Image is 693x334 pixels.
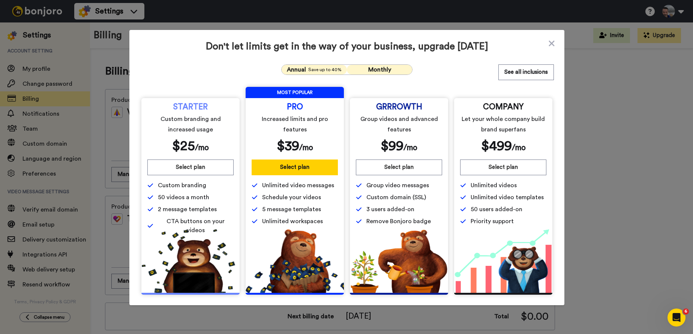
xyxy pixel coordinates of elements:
[471,205,522,214] span: 50 users added-on
[667,309,685,327] iframe: Intercom live chat
[350,229,448,293] img: edd2fd70e3428fe950fd299a7ba1283f.png
[287,104,303,110] span: PRO
[147,160,234,175] button: Select plan
[381,139,403,153] span: $ 99
[308,67,342,73] span: Save up to 40%
[253,114,337,135] span: Increased limits and pro features
[366,217,431,226] span: Remove Bonjoro badge
[149,114,232,135] span: Custom branding and increased usage
[683,309,689,315] span: 6
[498,64,554,80] button: See all inclusions
[483,104,523,110] span: COMPANY
[366,205,414,214] span: 3 users added-on
[262,193,321,202] span: Schedule your videos
[366,181,429,190] span: Group video messages
[299,144,313,152] span: /mo
[262,181,334,190] span: Unlimited video messages
[356,160,442,175] button: Select plan
[262,217,323,226] span: Unlimited workspaces
[357,114,441,135] span: Group videos and advanced features
[158,181,206,190] span: Custom branding
[481,139,512,153] span: $ 499
[376,104,422,110] span: GRRROWTH
[368,67,391,73] span: Monthly
[252,160,338,175] button: Select plan
[195,144,209,152] span: /mo
[471,217,514,226] span: Priority support
[246,87,344,98] span: MOST POPULAR
[158,193,209,202] span: 50 videos a month
[512,144,526,152] span: /mo
[462,114,545,135] span: Let your whole company build brand superfans
[277,139,299,153] span: $ 39
[140,40,554,52] span: Don't let limits get in the way of your business, upgrade [DATE]
[366,193,426,202] span: Custom domain (SSL)
[158,217,234,235] span: CTA buttons on your videos
[454,229,552,293] img: baac238c4e1197dfdb093d3ea7416ec4.png
[347,65,412,75] button: Monthly
[246,229,344,293] img: b5b10b7112978f982230d1107d8aada4.png
[172,139,195,153] span: $ 25
[471,181,517,190] span: Unlimited videos
[282,65,347,75] button: AnnualSave up to 40%
[141,229,240,293] img: 5112517b2a94bd7fef09f8ca13467cef.png
[287,65,306,74] span: Annual
[262,205,321,214] span: 5 message templates
[158,205,217,214] span: 2 message templates
[460,160,546,175] button: Select plan
[471,193,544,202] span: Unlimited video templates
[403,144,417,152] span: /mo
[173,104,208,110] span: STARTER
